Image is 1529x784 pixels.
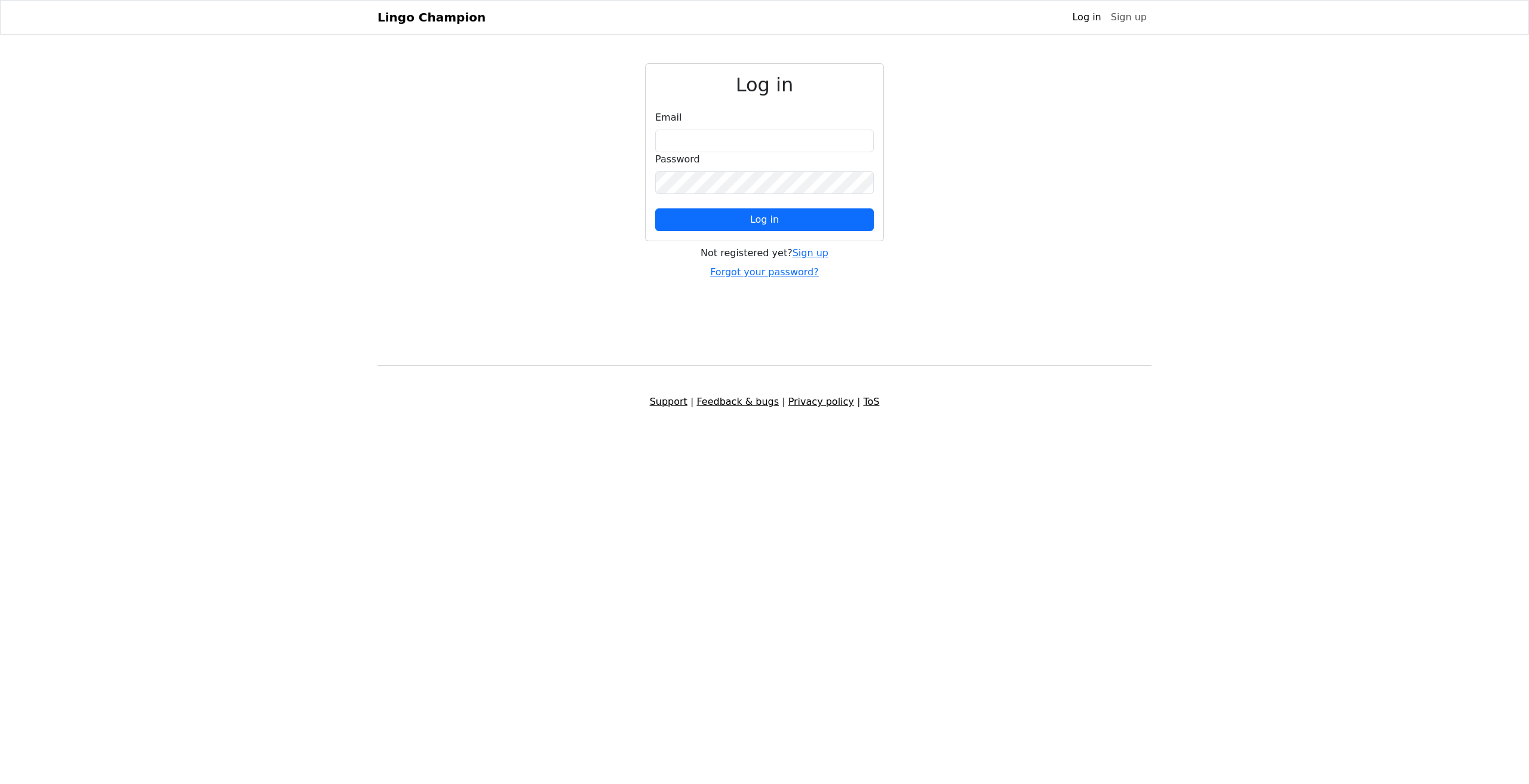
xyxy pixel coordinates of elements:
[788,396,854,407] a: Privacy policy
[863,396,879,407] a: ToS
[655,152,700,167] label: Password
[793,247,828,259] a: Sign up
[655,73,874,96] h2: Log in
[650,396,687,407] a: Support
[1106,5,1152,29] a: Sign up
[370,395,1159,409] div: | | |
[655,110,681,125] label: Email
[377,5,486,29] a: Lingo Champion
[1067,5,1106,29] a: Log in
[710,266,819,278] a: Forgot your password?
[655,208,874,231] button: Log in
[645,246,884,260] div: Not registered yet?
[750,214,779,225] span: Log in
[696,396,779,407] a: Feedback & bugs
